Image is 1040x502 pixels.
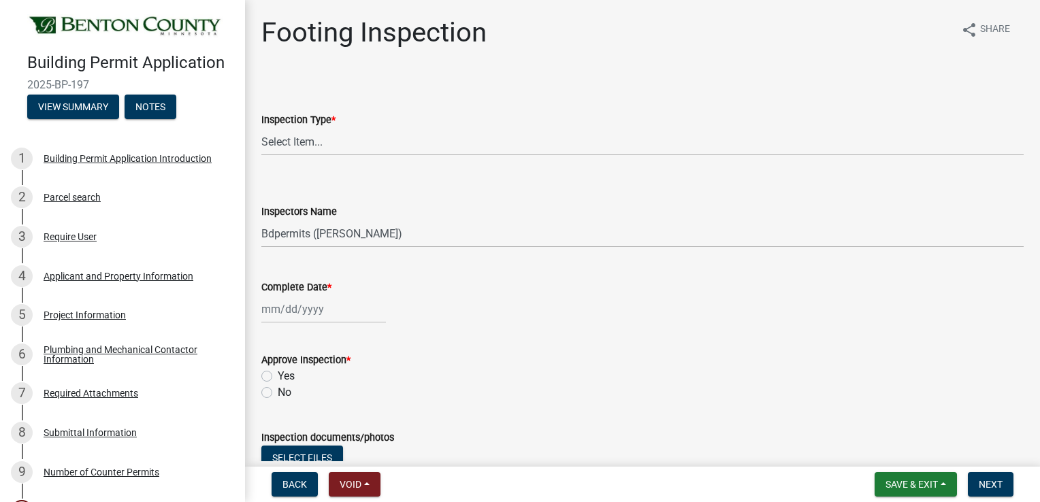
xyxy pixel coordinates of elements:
div: 3 [11,226,33,248]
label: Complete Date [261,283,331,292]
span: 2025-BP-197 [27,78,218,91]
input: mm/dd/yyyy [261,295,386,323]
button: Select files [261,446,343,470]
div: 6 [11,344,33,365]
span: Save & Exit [885,479,938,490]
h4: Building Permit Application [27,53,234,73]
wm-modal-confirm: Notes [125,102,176,113]
button: Notes [125,95,176,119]
div: 7 [11,382,33,404]
label: Approve Inspection [261,356,351,365]
label: Yes [278,368,295,384]
div: 9 [11,461,33,483]
div: Plumbing and Mechanical Contactor Information [44,345,223,364]
div: 4 [11,265,33,287]
div: Require User [44,232,97,241]
div: 1 [11,148,33,169]
div: Number of Counter Permits [44,467,159,477]
span: Void [340,479,361,490]
div: 8 [11,422,33,444]
span: Share [980,22,1010,38]
button: Save & Exit [875,472,957,497]
div: Project Information [44,310,126,320]
div: Applicant and Property Information [44,271,193,281]
button: View Summary [27,95,119,119]
label: Inspection documents/photos [261,433,394,443]
span: Back [282,479,307,490]
button: Void [329,472,380,497]
div: 5 [11,304,33,326]
div: Building Permit Application Introduction [44,154,212,163]
i: share [961,22,977,38]
label: Inspection Type [261,116,336,125]
button: shareShare [950,16,1021,43]
label: No [278,384,291,401]
button: Next [968,472,1013,497]
button: Back [272,472,318,497]
img: Benton County, Minnesota [27,14,223,39]
div: Parcel search [44,193,101,202]
div: Submittal Information [44,428,137,437]
div: 2 [11,186,33,208]
label: Inspectors Name [261,207,337,217]
div: Required Attachments [44,388,138,398]
span: Next [979,479,1003,490]
wm-modal-confirm: Summary [27,102,119,113]
h1: Footing Inspection [261,16,487,49]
